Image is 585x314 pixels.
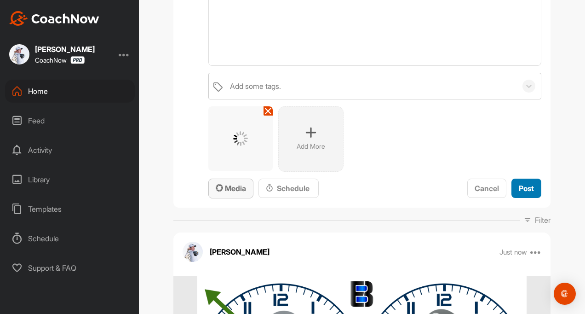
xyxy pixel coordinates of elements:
span: Media [216,184,246,193]
div: Schedule [266,183,311,194]
div: Support & FAQ [5,256,135,279]
button: Post [511,179,541,198]
img: avatar [183,242,203,262]
div: Home [5,80,135,103]
div: Library [5,168,135,191]
img: CoachNow [9,11,99,26]
img: square_687b26beff6f1ed37a99449b0911618e.jpg [9,44,29,64]
div: Feed [5,109,135,132]
div: [PERSON_NAME] [35,46,95,53]
span: Cancel [475,184,499,193]
button: Cancel [467,179,506,198]
img: CoachNow Pro [70,56,85,64]
p: Filter [535,215,551,226]
div: CoachNow [35,56,85,64]
div: Add some tags. [230,81,281,92]
span: Post [519,184,534,193]
p: Add More [297,142,325,151]
div: Open Intercom Messenger [554,283,576,305]
div: Templates [5,198,135,221]
div: Schedule [5,227,135,250]
button: Media [208,179,253,198]
p: [PERSON_NAME] [210,246,270,257]
img: G6gVgL6ErOh57ABN0eRmCEwV0I4iEi4d8EwaPGI0tHgoAbU4EAHFLEQAh+QQFCgALACwIAA4AGAASAAAEbHDJSesaOCdk+8xg... [233,131,248,146]
p: Just now [499,248,527,257]
div: Activity [5,139,135,162]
